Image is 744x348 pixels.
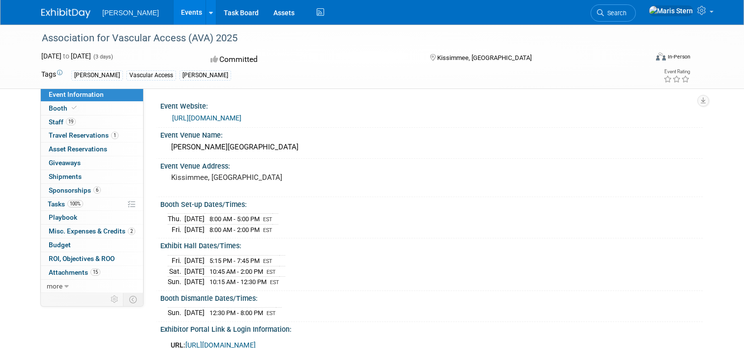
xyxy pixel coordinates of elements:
[41,8,90,18] img: ExhibitDay
[263,227,272,233] span: EST
[41,252,143,265] a: ROI, Objectives & ROO
[93,186,101,194] span: 6
[49,241,71,249] span: Budget
[41,143,143,156] a: Asset Reservations
[72,105,77,111] i: Booth reservation complete
[128,228,135,235] span: 2
[48,200,83,208] span: Tasks
[591,4,636,22] a: Search
[49,213,77,221] span: Playbook
[184,214,205,225] td: [DATE]
[168,277,184,287] td: Sun.
[160,128,703,140] div: Event Venue Name:
[41,52,91,60] span: [DATE] [DATE]
[160,322,703,334] div: Exhibitor Portal Link & Login Information:
[123,293,144,306] td: Toggle Event Tabs
[61,52,71,60] span: to
[184,255,205,266] td: [DATE]
[41,69,62,81] td: Tags
[184,308,205,318] td: [DATE]
[263,216,272,223] span: EST
[209,268,263,275] span: 10:45 AM - 2:00 PM
[160,291,703,303] div: Booth Dismantle Dates/Times:
[168,140,695,155] div: [PERSON_NAME][GEOGRAPHIC_DATA]
[172,114,241,122] a: [URL][DOMAIN_NAME]
[67,200,83,207] span: 100%
[66,118,76,125] span: 19
[41,238,143,252] a: Budget
[126,70,176,81] div: Vascular Access
[71,70,123,81] div: [PERSON_NAME]
[41,198,143,211] a: Tasks100%
[263,258,272,264] span: EST
[49,186,101,194] span: Sponsorships
[184,266,205,277] td: [DATE]
[111,132,119,139] span: 1
[209,215,260,223] span: 8:00 AM - 5:00 PM
[106,293,123,306] td: Personalize Event Tab Strip
[184,224,205,234] td: [DATE]
[41,88,143,101] a: Event Information
[41,184,143,197] a: Sponsorships6
[41,170,143,183] a: Shipments
[168,266,184,277] td: Sat.
[208,51,414,68] div: Committed
[90,268,100,276] span: 15
[92,54,113,60] span: (3 days)
[47,282,62,290] span: more
[49,159,81,167] span: Giveaways
[209,226,260,233] span: 8:00 AM - 2:00 PM
[49,145,107,153] span: Asset Reservations
[41,280,143,293] a: more
[49,118,76,126] span: Staff
[41,116,143,129] a: Staff19
[49,227,135,235] span: Misc. Expenses & Credits
[41,225,143,238] a: Misc. Expenses & Credits2
[160,238,703,251] div: Exhibit Hall Dates/Times:
[209,309,263,317] span: 12:30 PM - 8:00 PM
[168,308,184,318] td: Sun.
[267,269,276,275] span: EST
[49,131,119,139] span: Travel Reservations
[667,53,690,60] div: In-Person
[179,70,231,81] div: [PERSON_NAME]
[267,310,276,317] span: EST
[41,211,143,224] a: Playbook
[41,266,143,279] a: Attachments15
[102,9,159,17] span: [PERSON_NAME]
[663,69,690,74] div: Event Rating
[41,156,143,170] a: Giveaways
[595,51,690,66] div: Event Format
[160,159,703,171] div: Event Venue Address:
[209,257,260,264] span: 5:15 PM - 7:45 PM
[41,129,143,142] a: Travel Reservations1
[649,5,693,16] img: Maris Stern
[168,224,184,234] td: Fri.
[209,278,267,286] span: 10:15 AM - 12:30 PM
[184,277,205,287] td: [DATE]
[270,279,279,286] span: EST
[171,173,376,182] pre: Kissimmee, [GEOGRAPHIC_DATA]
[656,53,666,60] img: Format-Inperson.png
[437,54,532,61] span: Kissimmee, [GEOGRAPHIC_DATA]
[49,104,79,112] span: Booth
[160,99,703,111] div: Event Website:
[49,173,82,180] span: Shipments
[604,9,626,17] span: Search
[38,29,635,47] div: Association for Vascular Access (AVA) 2025
[49,268,100,276] span: Attachments
[49,90,104,98] span: Event Information
[168,255,184,266] td: Fri.
[49,255,115,262] span: ROI, Objectives & ROO
[41,102,143,115] a: Booth
[160,197,703,209] div: Booth Set-up Dates/Times:
[168,214,184,225] td: Thu.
